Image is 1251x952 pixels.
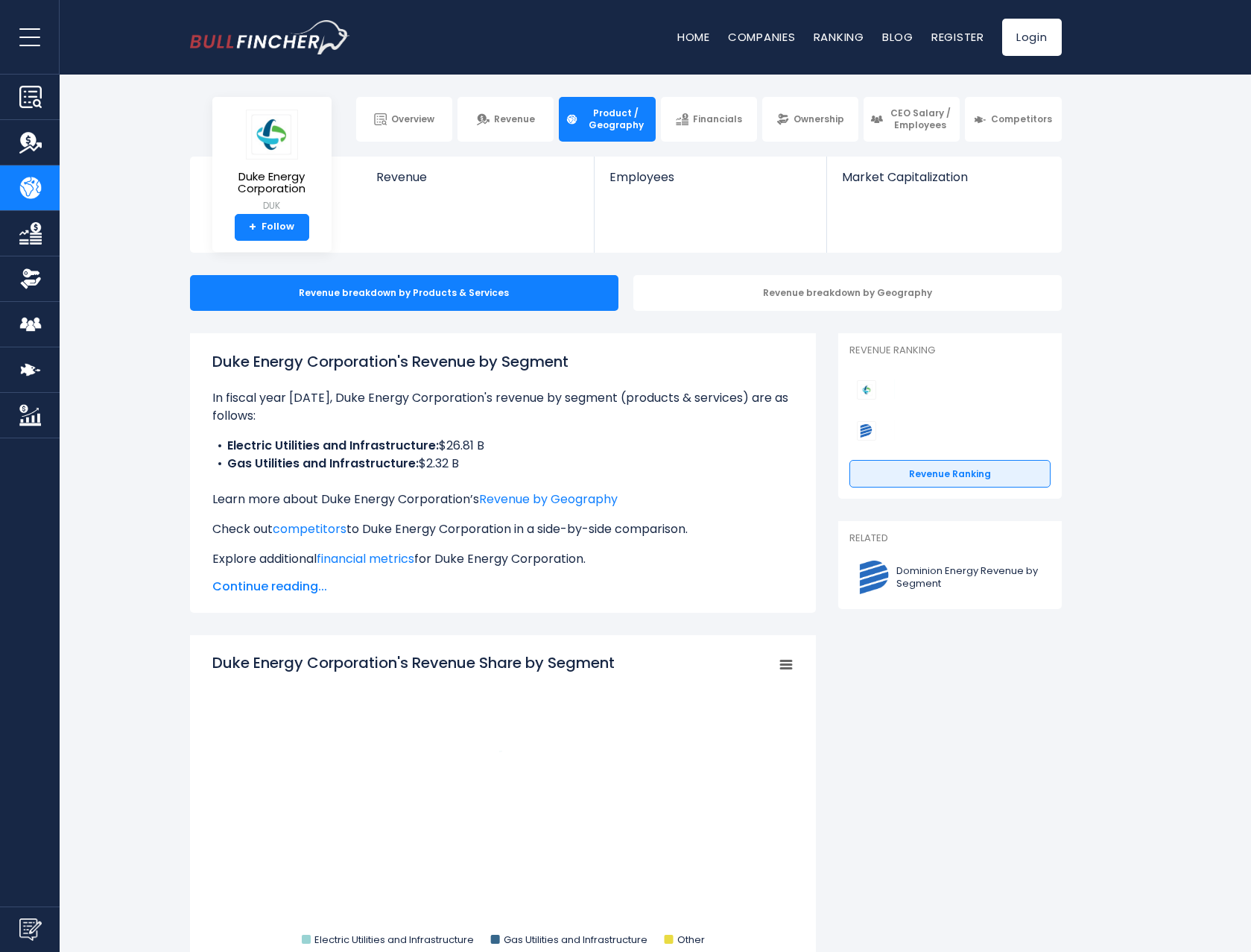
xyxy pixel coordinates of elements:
[728,29,796,45] a: Companies
[762,97,858,142] a: Ownership
[224,199,320,212] small: DUK
[212,350,794,373] h1: Duke Energy Corporation's Revenue by Segment
[882,29,913,45] a: Blog
[212,652,794,951] svg: Duke Energy Corporation's Revenue Share by Segment
[249,221,256,234] strong: +
[190,20,350,54] img: bullfincher logo
[849,344,1051,357] p: Revenue Ranking
[991,113,1052,125] span: Competitors
[609,170,811,184] span: Employees
[212,520,794,538] p: Check out to Duke Energy Corporation in a side-by-side comparison.
[931,29,984,45] a: Register
[391,113,434,125] span: Overview
[857,380,876,400] img: Duke Energy Corporation competitors logo
[314,933,474,947] text: Electric Utilities and Infrastructure
[814,29,864,45] a: Ranking
[212,578,794,596] span: Continue reading...
[677,29,710,45] a: Home
[849,557,1051,598] a: Dominion Energy Revenue by Segment
[273,520,346,538] a: competitors
[842,170,1045,184] span: Market Capitalization
[317,550,414,567] a: financial metrics
[494,113,535,125] span: Revenue
[457,97,554,142] a: Revenue
[595,157,826,209] a: Employees
[887,107,953,130] span: CEO Salary / Employees
[356,97,452,142] a: Overview
[857,421,876,441] img: Dominion Energy competitors logo
[583,107,648,130] span: Product / Geography
[965,97,1061,142] a: Competitors
[212,455,794,473] li: $2.32 B
[190,20,350,54] a: Go to homepage
[19,268,42,290] img: Ownership
[559,97,655,142] a: Product / Geography
[503,933,647,947] text: Gas Utilities and Infrastructure
[224,171,320,195] span: Duke Energy Corporation
[212,437,794,455] li: $26.81 B
[235,214,309,241] a: +Follow
[693,113,742,125] span: Financials
[794,113,844,125] span: Ownership
[479,491,618,508] a: Revenue by Geography
[677,933,704,947] text: Other
[858,561,892,594] img: D logo
[864,97,960,142] a: CEO Salary / Employees
[212,652,615,673] tspan: Duke Energy Corporation's Revenue Share by Segment
[849,460,1051,488] a: Revenue Ranking
[376,170,580,184] span: Revenue
[227,437,439,454] b: Electric Utilities and Infrastructure:
[661,97,757,142] a: Financials
[212,491,794,508] p: Learn more about Duke Energy Corporation’s
[224,109,320,214] a: Duke Energy Corporation DUK
[1002,19,1062,56] a: Login
[633,275,1062,311] div: Revenue breakdown by Geography
[212,389,794,425] p: In fiscal year [DATE], Duke Energy Corporation's revenue by segment (products & services) are as ...
[227,455,419,472] b: Gas Utilities and Infrastructure:
[212,550,794,568] p: Explore additional for Duke Energy Corporation.
[896,565,1042,590] span: Dominion Energy Revenue by Segment
[361,157,595,209] a: Revenue
[849,532,1051,545] p: Related
[827,157,1060,209] a: Market Capitalization
[190,275,618,311] div: Revenue breakdown by Products & Services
